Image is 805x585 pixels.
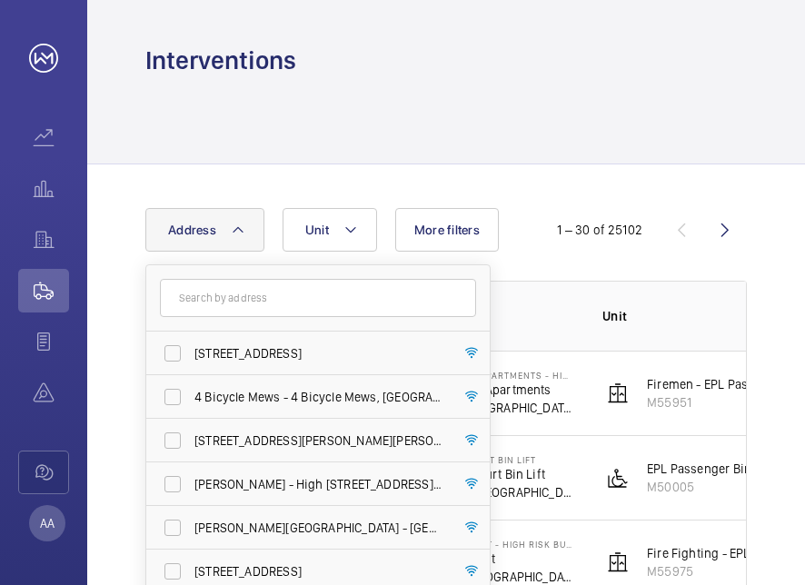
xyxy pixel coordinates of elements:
[421,381,573,399] p: Birchwood Apartments
[421,483,573,501] p: SW9 9JG [GEOGRAPHIC_DATA]
[647,460,773,478] p: EPL Passenger Bin Lift
[194,475,444,493] span: [PERSON_NAME] - High [STREET_ADDRESS][PERSON_NAME]
[194,388,444,406] span: 4 Bicycle Mews - 4 Bicycle Mews, [GEOGRAPHIC_DATA] 6FF
[40,514,55,532] p: AA
[647,478,773,496] p: M50005
[421,370,573,381] p: Birchwood Apartments - High Risk Building
[421,550,573,568] p: Eclipse Court
[557,221,642,239] div: 1 – 30 of 25102
[194,562,444,580] span: [STREET_ADDRESS]
[194,344,444,362] span: [STREET_ADDRESS]
[305,223,329,237] span: Unit
[145,208,264,252] button: Address
[421,399,573,417] p: N4 1FR [GEOGRAPHIC_DATA]
[414,223,480,237] span: More filters
[421,539,573,550] p: Eclipse Court - High Risk Building
[160,279,476,317] input: Search by address
[607,382,629,404] img: elevator.svg
[395,208,499,252] button: More filters
[194,431,444,450] span: [STREET_ADDRESS][PERSON_NAME][PERSON_NAME]
[421,465,573,483] p: Phoenix Court Bin Lift
[421,307,573,325] p: Address
[145,44,296,77] h1: Interventions
[607,467,629,489] img: platform_lift.svg
[283,208,377,252] button: Unit
[194,519,444,537] span: [PERSON_NAME][GEOGRAPHIC_DATA] - [GEOGRAPHIC_DATA]
[607,551,629,573] img: elevator.svg
[602,307,755,325] p: Unit
[168,223,216,237] span: Address
[421,454,573,465] p: Phoenix Court Bin Lift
